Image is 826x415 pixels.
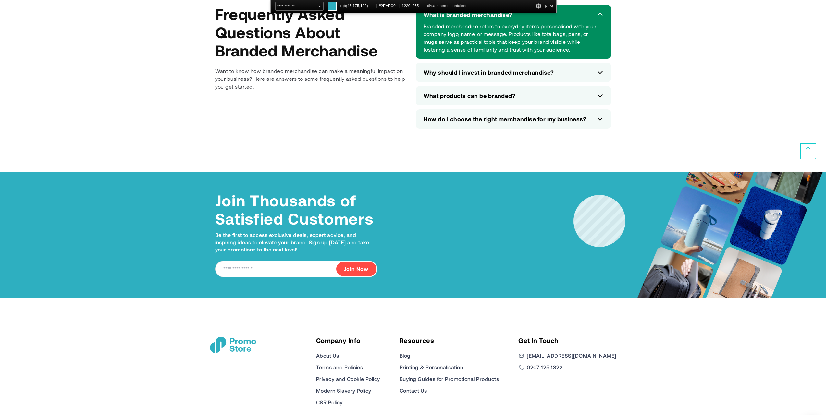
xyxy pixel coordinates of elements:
[400,387,427,395] a: Contact Us
[316,337,380,344] h5: Company Info
[210,337,256,353] a: store logo
[425,4,425,8] span: |
[427,2,467,10] span: div
[379,2,398,10] span: #2EAFC0
[399,4,400,8] span: |
[215,231,377,253] p: Be the first to access exclusive deals, expert advice, and inspiring ideas to elevate your brand....
[316,387,371,395] a: Modern Slavery Policy
[424,91,516,100] span: What products can be branded?
[402,4,411,8] span: 1220
[336,262,376,276] button: Join Now
[424,115,586,124] span: How do I choose the right merchandise for my business?
[340,2,375,10] span: rgb( , , )
[316,398,343,406] a: CSR Policy
[400,375,499,383] a: Buying Guides for Promotional Products
[536,2,542,10] div: Options
[347,4,351,8] span: 46
[215,67,410,91] p: Want to know how branded merchandise can make a meaningful impact on your business? Here are answ...
[400,337,499,344] h5: Resources
[353,4,359,8] span: 175
[316,363,363,371] a: Terms and Policies
[400,363,463,371] a: Printing & Personalisation
[527,352,616,360] a: [EMAIL_ADDRESS][DOMAIN_NAME]
[360,4,367,8] span: 192
[316,375,380,383] a: Privacy and Cookie Policy
[376,4,377,8] span: |
[543,2,549,10] div: Collapse This Panel
[412,4,419,8] span: 265
[424,68,554,77] span: Why should I invest in branded merchandise?
[400,352,411,360] a: Blog
[432,4,467,8] span: .amtheme-container
[549,2,555,10] div: Close and Stop Picking
[527,363,562,371] a: 0207 125 1322
[424,22,603,54] div: Branded merchandise refers to everyday items personalised with your company logo, name, or messag...
[424,10,512,19] span: What is branded merchandise?
[210,337,256,353] img: Promotional Merchandise
[518,353,524,359] img: Email
[518,365,524,370] img: Phone
[402,2,423,10] span: x
[518,337,616,344] h5: Get In Touch
[215,191,377,227] h4: Join Thousands of Satisfied Customers
[215,5,410,59] h2: Frequently Asked Questions About Branded Merchandise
